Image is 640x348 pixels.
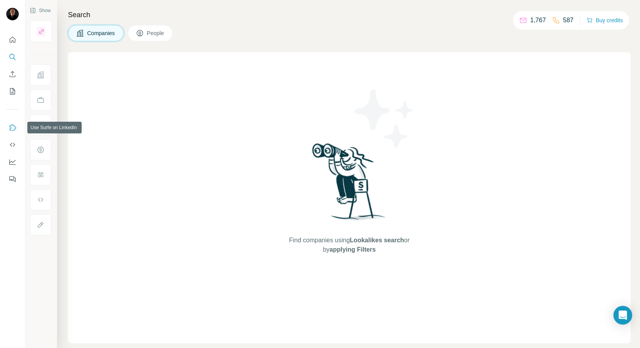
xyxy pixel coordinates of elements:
[6,33,19,47] button: Quick start
[309,141,390,228] img: Surfe Illustration - Woman searching with binoculars
[24,5,56,16] button: Show
[6,67,19,81] button: Enrich CSV
[586,15,623,26] button: Buy credits
[6,84,19,98] button: My lists
[6,121,19,135] button: Use Surfe on LinkedIn
[349,83,420,154] img: Surfe Illustration - Stars
[530,16,546,25] p: 1,767
[147,29,165,37] span: People
[68,9,631,20] h4: Search
[287,236,412,254] span: Find companies using or by
[563,16,574,25] p: 587
[6,138,19,152] button: Use Surfe API
[6,155,19,169] button: Dashboard
[350,237,404,243] span: Lookalikes search
[6,172,19,186] button: Feedback
[6,50,19,64] button: Search
[329,246,375,253] span: applying Filters
[6,8,19,20] img: Avatar
[87,29,116,37] span: Companies
[613,306,632,325] div: Open Intercom Messenger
